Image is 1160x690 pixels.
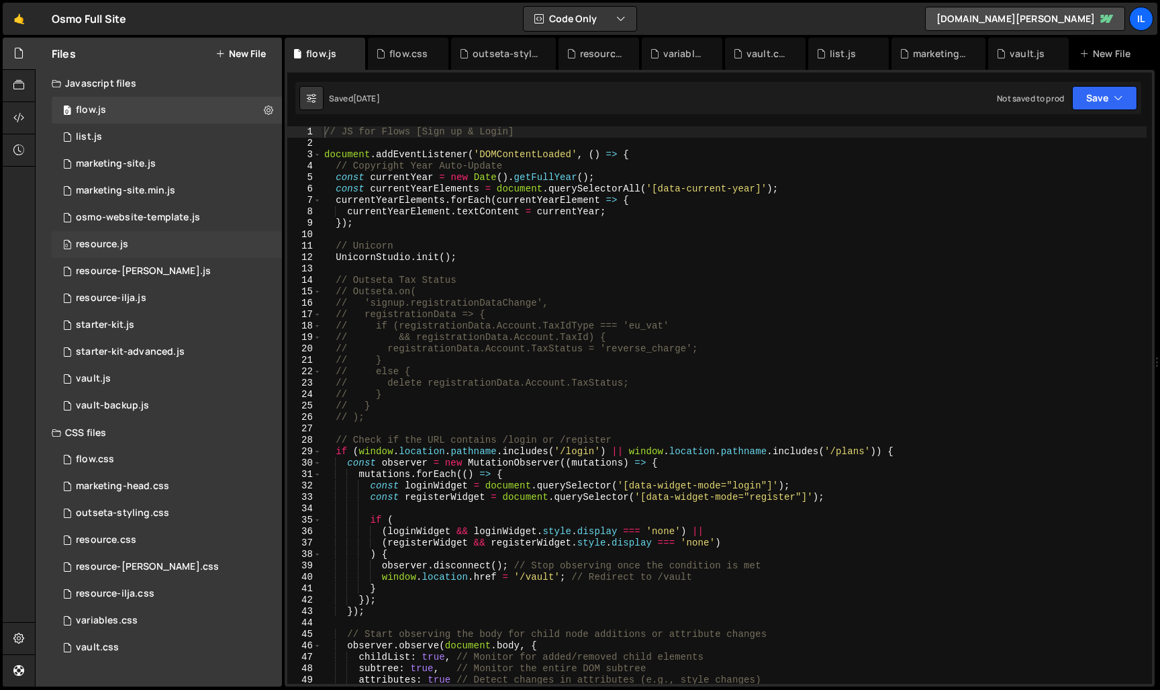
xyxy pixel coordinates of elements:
a: Il [1129,7,1153,31]
div: 32 [287,480,322,492]
div: 10598/26158.js [52,124,282,150]
div: 10598/27700.js [52,285,282,312]
div: 28 [287,435,322,446]
div: 4 [287,161,322,172]
div: osmo-website-template.js [76,212,200,224]
div: vault-backup.js [76,400,149,412]
div: 15 [287,286,322,298]
div: 10598/25099.css [52,634,282,661]
div: resource-ilja.css [76,588,154,600]
div: 23 [287,378,322,389]
div: flow.js [306,47,336,60]
div: flow.js [76,104,106,116]
a: [DOMAIN_NAME][PERSON_NAME] [925,7,1125,31]
div: 7 [287,195,322,206]
div: Saved [329,93,380,104]
div: 13 [287,263,322,275]
div: list.js [76,131,102,143]
div: 10598/27702.css [52,554,282,580]
div: 3 [287,149,322,161]
div: 27 [287,423,322,435]
div: resource-ilja.js [76,292,146,304]
div: 10598/24130.js [52,365,282,392]
div: 47 [287,652,322,663]
div: 30 [287,458,322,469]
div: 20 [287,343,322,355]
div: resource-[PERSON_NAME].css [76,561,219,573]
div: 5 [287,172,322,183]
div: 9 [287,218,322,229]
div: marketing-site.min.js [76,185,175,197]
div: outseta-styling.css [76,507,169,519]
div: 40 [287,572,322,583]
div: 10598/27705.js [52,231,282,258]
div: flow.css [389,47,428,60]
div: 36 [287,526,322,537]
div: 42 [287,595,322,606]
div: 49 [287,675,322,686]
div: 37 [287,537,322,549]
div: marketing-head.css [76,480,169,492]
div: 33 [287,492,322,503]
div: 14 [287,275,322,286]
div: 41 [287,583,322,595]
div: 10598/29018.js [52,204,282,231]
div: Javascript files [36,70,282,97]
div: 18 [287,320,322,332]
div: list.js [830,47,856,60]
div: 48 [287,663,322,675]
div: 34 [287,503,322,515]
span: 0 [63,241,71,251]
div: 10598/28787.js [52,177,282,204]
div: vault.js [1010,47,1045,60]
div: 39 [287,560,322,572]
button: Code Only [524,7,636,31]
div: 31 [287,469,322,480]
div: 10598/25101.js [52,392,282,419]
div: flow.css [76,454,114,466]
div: marketing-site.js [76,158,156,170]
div: 8 [287,206,322,218]
div: 10598/27344.js [52,97,282,124]
div: 10598/27703.css [52,580,282,607]
div: 10598/28174.js [52,150,282,177]
div: vault.js [76,373,111,385]
div: 19 [287,332,322,343]
div: 25 [287,400,322,412]
span: 0 [63,106,71,117]
div: 45 [287,629,322,640]
div: variables.css [76,615,138,627]
div: Osmo Full Site [52,11,126,27]
div: 10598/27701.js [52,258,282,285]
div: 24 [287,389,322,400]
div: 43 [287,606,322,617]
div: 44 [287,617,322,629]
div: 10598/28175.css [52,473,282,500]
div: [DATE] [353,93,380,104]
div: 17 [287,309,322,320]
div: vault.css [746,47,789,60]
div: 22 [287,366,322,378]
div: 38 [287,549,322,560]
div: marketing-site.js [913,47,969,60]
div: starter-kit.js [76,319,134,331]
div: resource.css [76,534,136,546]
div: 1 [287,126,322,138]
div: New File [1079,47,1136,60]
div: variables.css [663,47,706,60]
div: 10598/44660.js [52,312,282,339]
button: New File [215,48,266,59]
div: starter-kit-advanced.js [76,346,185,358]
div: 35 [287,515,322,526]
div: 21 [287,355,322,366]
div: 10598/27496.css [52,607,282,634]
div: 10598/27499.css [52,500,282,527]
div: 46 [287,640,322,652]
div: 12 [287,252,322,263]
div: 10598/44726.js [52,339,282,365]
div: 11 [287,241,322,252]
h2: Files [52,46,76,61]
div: Not saved to prod [997,93,1064,104]
div: 26 [287,412,322,423]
